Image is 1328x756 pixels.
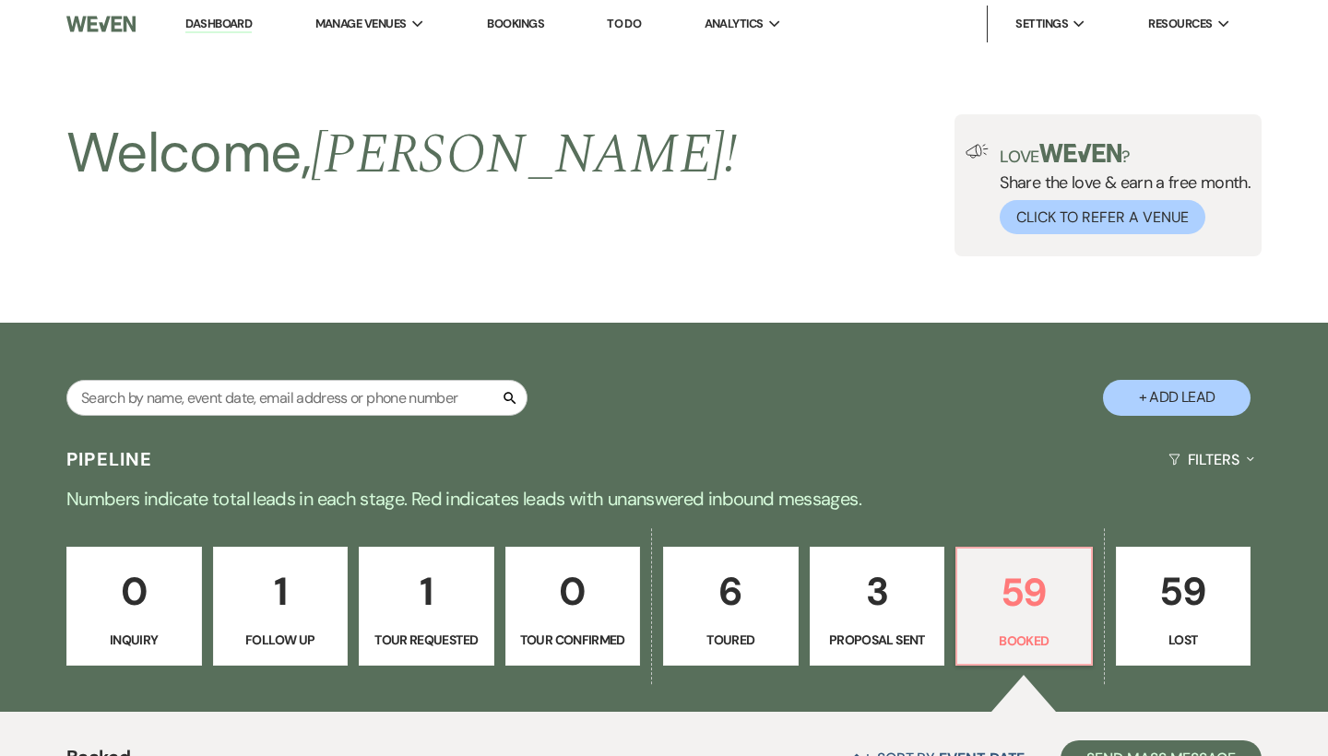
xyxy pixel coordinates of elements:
[213,547,349,667] a: 1Follow Up
[1103,380,1251,416] button: + Add Lead
[1015,15,1068,33] span: Settings
[1000,144,1251,165] p: Love ?
[66,114,737,194] h2: Welcome,
[1116,547,1251,667] a: 59Lost
[315,15,407,33] span: Manage Venues
[822,561,933,622] p: 3
[810,547,945,667] a: 3Proposal Sent
[705,15,764,33] span: Analytics
[1039,144,1121,162] img: weven-logo-green.svg
[66,380,528,416] input: Search by name, event date, email address or phone number
[675,561,787,622] p: 6
[225,561,337,622] p: 1
[968,561,1080,623] p: 59
[371,561,482,622] p: 1
[505,547,641,667] a: 0Tour Confirmed
[822,630,933,650] p: Proposal Sent
[225,630,337,650] p: Follow Up
[1128,630,1239,650] p: Lost
[955,547,1093,667] a: 59Booked
[185,16,252,33] a: Dashboard
[371,630,482,650] p: Tour Requested
[1161,435,1262,484] button: Filters
[989,144,1251,234] div: Share the love & earn a free month.
[78,630,190,650] p: Inquiry
[517,561,629,622] p: 0
[1148,15,1212,33] span: Resources
[66,5,136,43] img: Weven Logo
[66,446,153,472] h3: Pipeline
[359,547,494,667] a: 1Tour Requested
[968,631,1080,651] p: Booked
[675,630,787,650] p: Toured
[607,16,641,31] a: To Do
[966,144,989,159] img: loud-speaker-illustration.svg
[517,630,629,650] p: Tour Confirmed
[663,547,799,667] a: 6Toured
[1128,561,1239,622] p: 59
[487,16,544,31] a: Bookings
[1000,200,1205,234] button: Click to Refer a Venue
[66,547,202,667] a: 0Inquiry
[78,561,190,622] p: 0
[311,112,737,197] span: [PERSON_NAME] !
